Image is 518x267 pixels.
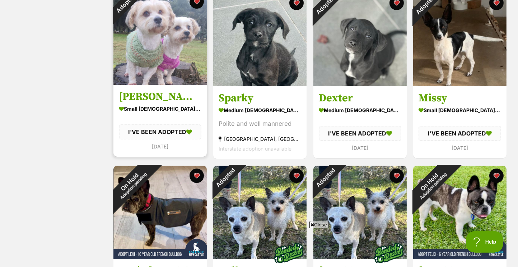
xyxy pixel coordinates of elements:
[466,231,504,253] iframe: Help Scout Beacon - Open
[219,119,301,129] div: Polite and well mannered
[289,169,304,183] button: favourite
[413,80,507,87] a: Adopted
[313,166,407,259] img: Sam
[319,126,401,141] div: I'VE BEEN ADOPTED
[119,103,201,114] div: small [DEMOGRAPHIC_DATA] Dog
[419,143,501,153] div: [DATE]
[319,91,401,105] h3: Dexter
[304,156,347,199] div: Adopted
[400,152,463,215] div: On Hold
[389,169,403,183] button: favourite
[204,156,247,199] div: Adopted
[313,80,407,87] a: Adopted
[419,126,501,141] div: I'VE BEEN ADOPTED
[419,105,501,115] div: small [DEMOGRAPHIC_DATA] Dog
[100,152,163,215] div: On Hold
[309,221,329,228] span: Close
[319,143,401,153] div: [DATE]
[119,142,201,151] div: [DATE]
[113,84,207,157] a: [PERSON_NAME] and [PERSON_NAME] small [DEMOGRAPHIC_DATA] Dog I'VE BEEN ADOPTED [DATE] favourite
[319,105,401,115] div: medium [DEMOGRAPHIC_DATA] Dog
[219,105,301,115] div: medium [DEMOGRAPHIC_DATA] Dog
[219,134,301,144] div: [GEOGRAPHIC_DATA], [GEOGRAPHIC_DATA]
[189,169,204,183] button: favourite
[213,166,307,259] img: Bella
[113,79,207,86] a: Adopted
[119,171,148,200] span: Adoption pending
[413,253,507,260] a: On HoldAdoption pending
[419,171,448,200] span: Adoption pending
[85,231,433,263] iframe: Advertisement
[413,166,507,259] img: Felix - 6 Year Old French Bulldog
[213,86,307,159] a: Sparky medium [DEMOGRAPHIC_DATA] Dog Polite and well mannered [GEOGRAPHIC_DATA], [GEOGRAPHIC_DATA...
[419,91,501,105] h3: Missy
[413,86,507,158] a: Missy small [DEMOGRAPHIC_DATA] Dog I'VE BEEN ADOPTED [DATE] favourite
[119,124,201,139] div: I'VE BEEN ADOPTED
[113,166,207,259] img: Lexi - 10 Year Old French Bulldog
[119,90,201,103] h3: [PERSON_NAME] and [PERSON_NAME]
[313,86,407,158] a: Dexter medium [DEMOGRAPHIC_DATA] Dog I'VE BEEN ADOPTED [DATE] favourite
[489,169,504,183] button: favourite
[219,91,301,105] h3: Sparky
[219,146,291,152] span: Interstate adoption unavailable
